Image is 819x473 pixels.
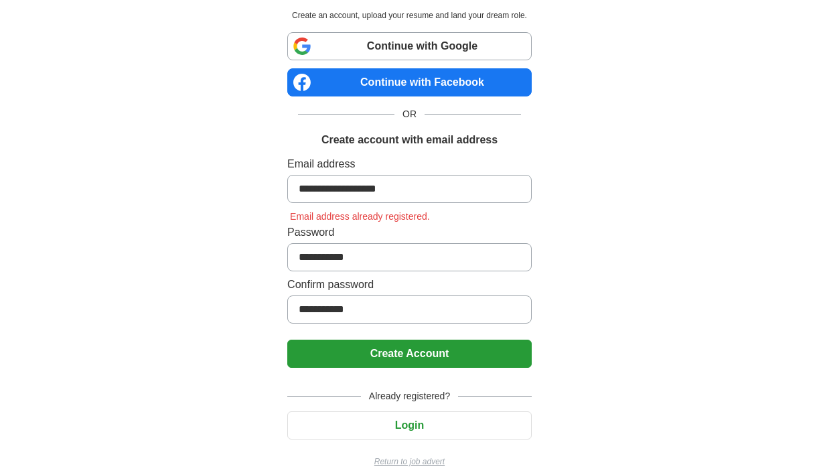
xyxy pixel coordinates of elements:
label: Confirm password [287,277,532,293]
h1: Create account with email address [321,132,498,148]
span: Email address already registered. [287,211,433,222]
a: Continue with Google [287,32,532,60]
p: Create an account, upload your resume and land your dream role. [290,9,529,21]
a: Return to job advert [287,456,532,468]
span: Already registered? [361,389,458,403]
a: Continue with Facebook [287,68,532,96]
span: OR [394,107,425,121]
button: Login [287,411,532,440]
button: Create Account [287,340,532,368]
label: Email address [287,156,532,172]
label: Password [287,224,532,241]
a: Login [287,419,532,431]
